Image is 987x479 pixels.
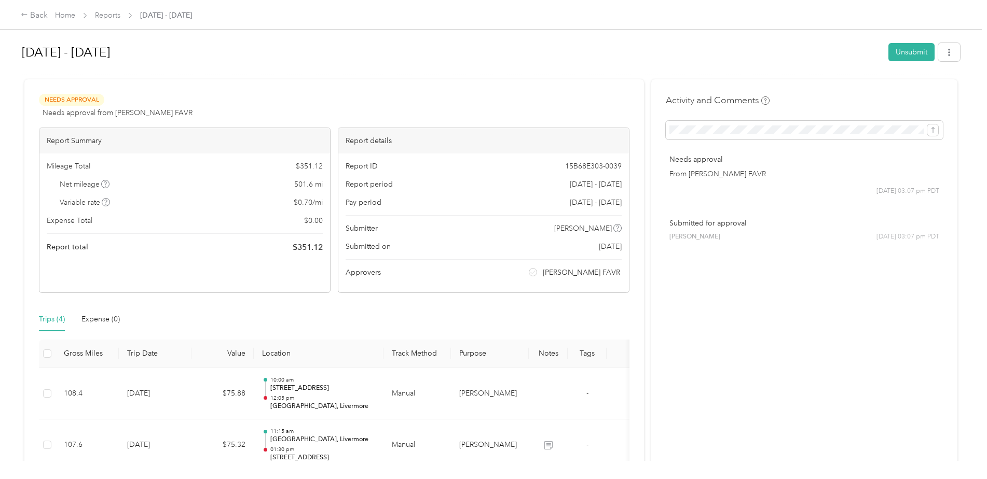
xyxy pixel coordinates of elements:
p: 11:15 am [270,428,375,435]
th: Notes [529,340,568,368]
p: [GEOGRAPHIC_DATA], Livermore [270,435,375,444]
span: Mileage Total [47,161,90,172]
span: Submitted on [346,241,391,252]
th: Value [191,340,254,368]
span: Approvers [346,267,381,278]
td: 108.4 [56,368,119,420]
span: Report ID [346,161,378,172]
p: [STREET_ADDRESS] [270,453,375,462]
p: 10:00 am [270,376,375,384]
th: Tags [568,340,607,368]
p: [GEOGRAPHIC_DATA], Livermore [270,402,375,411]
h4: Activity and Comments [666,94,770,107]
span: [DATE] - [DATE] [570,197,622,208]
td: [DATE] [119,368,191,420]
th: Track Method [383,340,451,368]
span: Net mileage [60,179,110,190]
span: $ 0.00 [304,215,323,226]
td: $75.32 [191,419,254,471]
span: [DATE] [599,241,622,252]
td: Manual [383,419,451,471]
span: - [586,440,588,449]
h1: Aug 16 - 31, 2025 [22,40,881,65]
span: [DATE] 03:07 pm PDT [876,187,939,196]
span: Needs approval from [PERSON_NAME] FAVR [43,107,193,118]
span: Variable rate [60,197,111,208]
span: Needs Approval [39,94,104,106]
td: 107.6 [56,419,119,471]
td: $75.88 [191,368,254,420]
div: Trips (4) [39,314,65,325]
span: 15B68E303-0039 [565,161,622,172]
div: Expense (0) [81,314,120,325]
div: Report details [338,128,629,153]
p: [STREET_ADDRESS] [270,384,375,393]
span: 501.6 mi [294,179,323,190]
span: $ 351.12 [296,161,323,172]
span: Report period [346,179,393,190]
div: Back [21,9,48,22]
span: [PERSON_NAME] [669,232,720,242]
th: Location [254,340,383,368]
span: [PERSON_NAME] [554,223,612,234]
td: Acosta [451,419,529,471]
td: Acosta [451,368,529,420]
p: Needs approval [669,154,939,165]
span: [DATE] - [DATE] [140,10,192,21]
span: $ 351.12 [293,241,323,253]
span: Submitter [346,223,378,234]
span: $ 0.70 / mi [294,197,323,208]
td: Manual [383,368,451,420]
th: Gross Miles [56,340,119,368]
iframe: Everlance-gr Chat Button Frame [929,421,987,479]
th: Purpose [451,340,529,368]
p: 01:30 pm [270,446,375,453]
p: Submitted for approval [669,218,939,229]
span: - [586,389,588,398]
a: Reports [95,11,120,20]
span: [PERSON_NAME] FAVR [543,267,620,278]
th: Trip Date [119,340,191,368]
p: 12:05 pm [270,395,375,402]
span: Expense Total [47,215,92,226]
span: Report total [47,242,88,252]
span: [DATE] 03:07 pm PDT [876,232,939,242]
div: Report Summary [39,128,330,153]
td: [DATE] [119,419,191,471]
a: Home [55,11,75,20]
p: From [PERSON_NAME] FAVR [669,168,939,179]
button: Unsubmit [888,43,935,61]
span: Pay period [346,197,381,208]
span: [DATE] - [DATE] [570,179,622,190]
